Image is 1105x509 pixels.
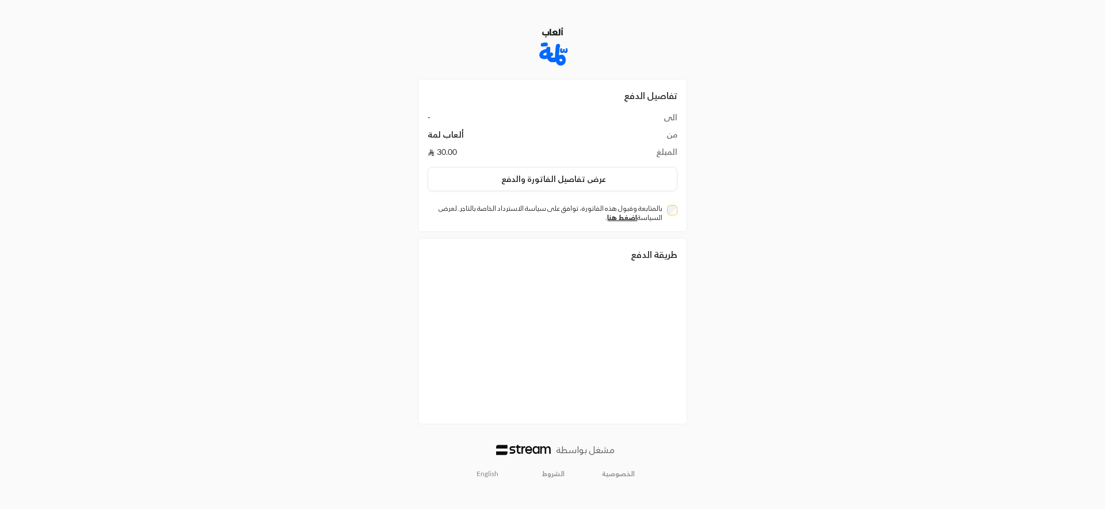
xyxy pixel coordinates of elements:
[585,146,677,158] td: المبلغ
[432,204,662,222] label: بالمتابعة وقبول هذه الفاتورة، توافق على سياسة الاسترداد الخاصة بالتاجر. لعرض السياسة .
[496,445,551,455] img: Logo
[602,469,635,478] a: الخصوصية
[470,465,505,483] a: English
[428,248,677,261] div: طريقة الدفع
[428,167,677,191] button: عرض تفاصيل الفاتورة والدفع
[556,443,615,457] p: مشغل بواسطة
[428,146,585,158] td: 30.00
[607,213,637,222] a: اضغط هنا
[428,112,585,129] td: -
[585,129,677,146] td: من
[428,129,585,146] td: ألعاب لمة
[529,24,576,70] img: Company Logo
[542,469,565,478] a: الشروط
[585,112,677,129] td: الى
[428,89,677,102] h2: تفاصيل الدفع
